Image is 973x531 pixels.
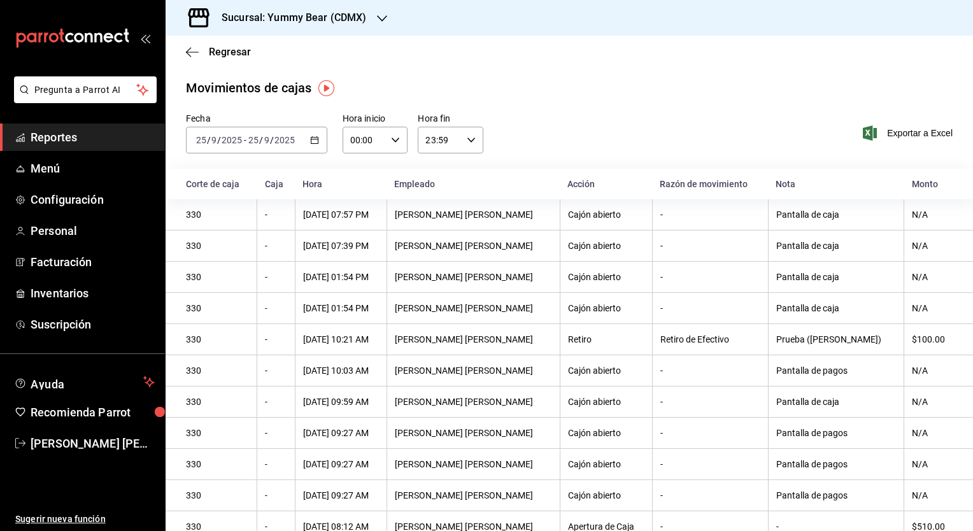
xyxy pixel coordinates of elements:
div: N/A [912,241,953,251]
div: [DATE] 10:21 AM [303,334,379,344]
div: N/A [912,303,953,313]
div: N/A [912,365,953,376]
div: Pantalla de pagos [776,365,896,376]
div: Razón de movimiento [660,179,760,189]
div: - [660,397,760,407]
div: Movimientos de cajas [186,78,312,97]
div: - [660,428,760,438]
a: Pregunta a Parrot AI [9,92,157,106]
div: Cajón abierto [568,490,644,500]
span: Pregunta a Parrot AI [34,83,137,97]
div: N/A [912,272,953,282]
div: Cajón abierto [568,397,644,407]
div: 330 [186,428,249,438]
div: Pantalla de caja [776,272,896,282]
span: Configuración [31,191,155,208]
div: - [265,365,287,376]
div: N/A [912,397,953,407]
div: [DATE] 09:27 AM [303,490,379,500]
button: Pregunta a Parrot AI [14,76,157,103]
div: Monto [912,179,953,189]
input: -- [248,135,259,145]
div: Cajón abierto [568,272,644,282]
span: Suscripción [31,316,155,333]
div: [PERSON_NAME] [PERSON_NAME] [395,490,552,500]
div: Prueba ([PERSON_NAME]) [776,334,896,344]
div: [DATE] 09:59 AM [303,397,379,407]
div: Pantalla de caja [776,209,896,220]
input: ---- [274,135,295,145]
span: Inventarios [31,285,155,302]
div: N/A [912,459,953,469]
div: - [660,241,760,251]
div: Hora [302,179,379,189]
div: [DATE] 07:39 PM [303,241,379,251]
span: / [259,135,263,145]
div: Pantalla de caja [776,241,896,251]
div: 330 [186,397,249,407]
div: N/A [912,428,953,438]
span: / [207,135,211,145]
div: Pantalla de caja [776,303,896,313]
div: N/A [912,490,953,500]
div: [DATE] 07:57 PM [303,209,379,220]
div: - [660,365,760,376]
div: - [265,428,287,438]
div: Cajón abierto [568,428,644,438]
div: [PERSON_NAME] [PERSON_NAME] [395,241,552,251]
div: - [265,272,287,282]
div: - [660,459,760,469]
div: [PERSON_NAME] [PERSON_NAME] [395,459,552,469]
div: Corte de caja [186,179,250,189]
div: Cajón abierto [568,209,644,220]
img: Tooltip marker [318,80,334,96]
div: [DATE] 01:54 PM [303,303,379,313]
div: Acción [567,179,644,189]
label: Hora inicio [343,114,408,123]
div: 330 [186,241,249,251]
span: Menú [31,160,155,177]
div: [PERSON_NAME] [PERSON_NAME] [395,428,552,438]
span: - [244,135,246,145]
div: Cajón abierto [568,365,644,376]
span: Sugerir nueva función [15,513,155,526]
label: Fecha [186,114,327,123]
div: 330 [186,490,249,500]
span: Ayuda [31,374,138,390]
div: - [660,490,760,500]
div: - [660,272,760,282]
div: - [660,209,760,220]
button: open_drawer_menu [140,33,150,43]
h3: Sucursal: Yummy Bear (CDMX) [211,10,367,25]
span: / [217,135,221,145]
div: [PERSON_NAME] [PERSON_NAME] [395,209,552,220]
button: Exportar a Excel [865,125,953,141]
div: Nota [776,179,896,189]
div: - [265,490,287,500]
div: N/A [912,209,953,220]
div: - [265,334,287,344]
div: [PERSON_NAME] [PERSON_NAME] [395,303,552,313]
input: -- [195,135,207,145]
div: Empleado [394,179,552,189]
span: Facturación [31,253,155,271]
div: $100.00 [912,334,953,344]
div: [PERSON_NAME] [PERSON_NAME] [395,365,552,376]
div: 330 [186,459,249,469]
span: Regresar [209,46,251,58]
div: [PERSON_NAME] [PERSON_NAME] [395,334,552,344]
div: [PERSON_NAME] [PERSON_NAME] [395,397,552,407]
div: 330 [186,303,249,313]
div: Pantalla de pagos [776,428,896,438]
div: [DATE] 09:27 AM [303,428,379,438]
div: Retiro de Efectivo [660,334,760,344]
div: - [265,209,287,220]
div: 330 [186,209,249,220]
div: - [265,241,287,251]
div: 330 [186,334,249,344]
label: Hora fin [418,114,483,123]
span: [PERSON_NAME] [PERSON_NAME] [31,435,155,452]
div: - [660,303,760,313]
